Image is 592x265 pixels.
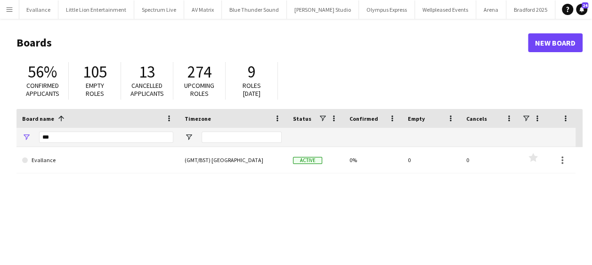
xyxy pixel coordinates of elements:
[293,157,322,164] span: Active
[359,0,415,19] button: Olympus Express
[402,147,461,173] div: 0
[415,0,476,19] button: Wellpleased Events
[58,0,134,19] button: Little Lion Entertainment
[86,81,104,98] span: Empty roles
[19,0,58,19] button: Evallance
[466,115,487,122] span: Cancels
[184,81,214,98] span: Upcoming roles
[528,33,583,52] a: New Board
[349,115,378,122] span: Confirmed
[408,115,425,122] span: Empty
[22,133,31,141] button: Open Filter Menu
[179,147,287,173] div: (GMT/BST) [GEOGRAPHIC_DATA]
[134,0,184,19] button: Spectrum Live
[202,132,282,143] input: Timezone Filter Input
[83,62,107,82] span: 105
[185,133,193,141] button: Open Filter Menu
[576,4,587,15] a: 24
[187,62,211,82] span: 274
[243,81,261,98] span: Roles [DATE]
[293,115,311,122] span: Status
[130,81,164,98] span: Cancelled applicants
[476,0,506,19] button: Arena
[248,62,256,82] span: 9
[39,132,173,143] input: Board name Filter Input
[582,2,588,8] span: 24
[184,0,222,19] button: AV Matrix
[28,62,57,82] span: 56%
[287,0,359,19] button: [PERSON_NAME] Studio
[185,115,211,122] span: Timezone
[22,115,54,122] span: Board name
[344,147,402,173] div: 0%
[16,36,528,50] h1: Boards
[26,81,59,98] span: Confirmed applicants
[461,147,519,173] div: 0
[506,0,555,19] button: Bradford 2025
[222,0,287,19] button: Blue Thunder Sound
[139,62,155,82] span: 13
[22,147,173,173] a: Evallance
